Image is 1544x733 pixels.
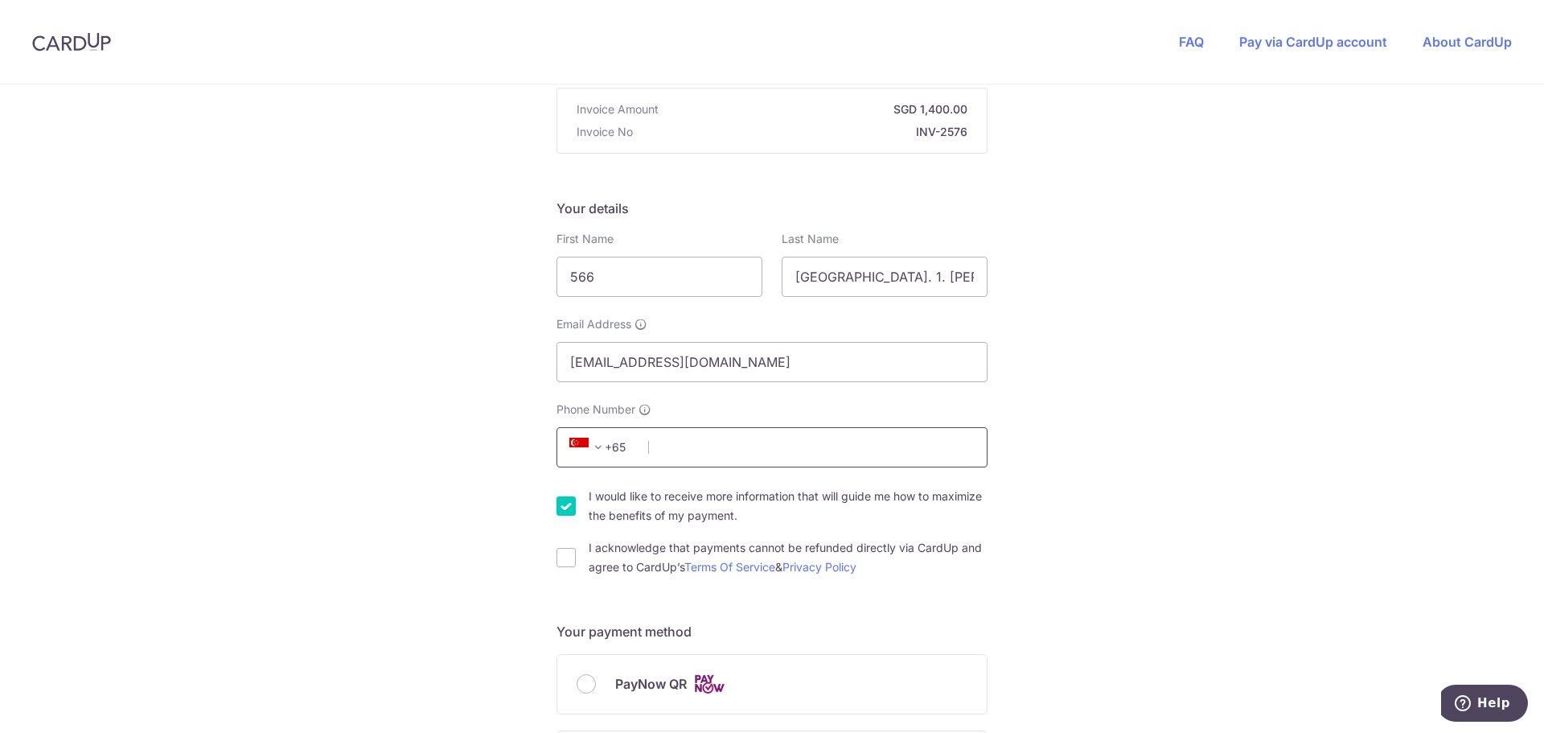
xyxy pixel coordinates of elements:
strong: INV-2576 [639,124,967,140]
h5: Your details [556,199,988,218]
input: Last name [782,257,988,297]
a: About CardUp [1423,34,1512,50]
input: Email address [556,342,988,382]
img: Cards logo [693,674,725,694]
label: I would like to receive more information that will guide me how to maximize the benefits of my pa... [589,487,988,525]
strong: SGD 1,400.00 [665,101,967,117]
span: Email Address [556,316,631,332]
span: Invoice Amount [577,101,659,117]
span: +65 [565,438,637,457]
h5: Your payment method [556,622,988,641]
span: Invoice No [577,124,633,140]
a: Privacy Policy [782,560,856,574]
a: Pay via CardUp account [1239,34,1387,50]
input: First name [556,257,762,297]
span: PayNow QR [615,674,687,694]
span: Phone Number [556,402,635,418]
a: FAQ [1179,34,1204,50]
div: PayNow QR Cards logo [577,674,967,694]
iframe: Opens a widget where you can find more information [1441,685,1528,725]
label: I acknowledge that payments cannot be refunded directly via CardUp and agree to CardUp’s & [589,538,988,577]
a: Terms Of Service [684,560,775,574]
img: CardUp [32,32,111,51]
label: First Name [556,231,614,247]
label: Last Name [782,231,839,247]
span: +65 [569,438,608,457]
